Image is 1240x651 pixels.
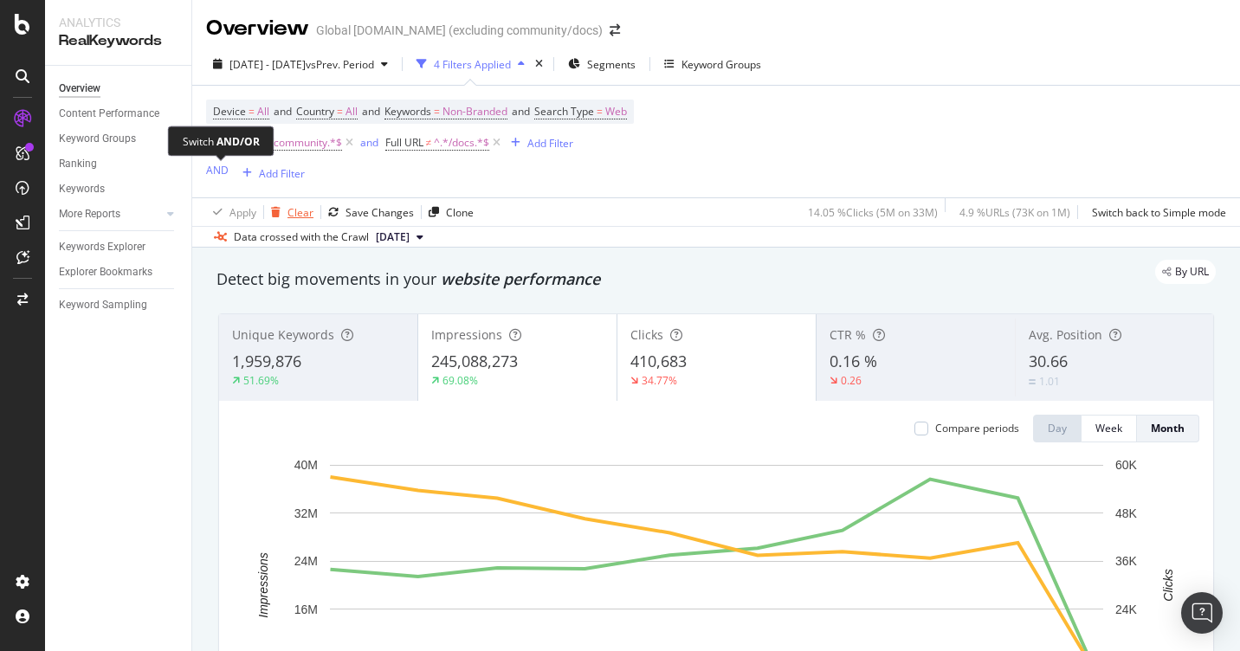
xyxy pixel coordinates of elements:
[1048,421,1067,435] div: Day
[59,180,179,198] a: Keywords
[59,238,179,256] a: Keywords Explorer
[362,104,380,119] span: and
[561,50,643,78] button: Segments
[59,155,97,173] div: Ranking
[657,50,768,78] button: Keyword Groups
[1092,205,1226,220] div: Switch back to Simple mode
[1095,421,1122,435] div: Week
[59,105,159,123] div: Content Performance
[59,14,178,31] div: Analytics
[206,14,309,43] div: Overview
[830,351,877,371] span: 0.16 %
[587,57,636,72] span: Segments
[337,104,343,119] span: =
[59,296,179,314] a: Keyword Sampling
[630,326,663,343] span: Clicks
[681,57,761,72] div: Keyword Groups
[259,166,305,181] div: Add Filter
[410,50,532,78] button: 4 Filters Applied
[59,80,179,98] a: Overview
[442,373,478,388] div: 69.08%
[1155,260,1216,284] div: legacy label
[959,205,1070,220] div: 4.9 % URLs ( 73K on 1M )
[206,163,229,177] div: AND
[1039,374,1060,389] div: 1.01
[59,155,179,173] a: Ranking
[830,326,866,343] span: CTR %
[1161,569,1175,601] text: Clicks
[234,229,369,245] div: Data crossed with the Crawl
[256,552,270,617] text: Impressions
[630,351,687,371] span: 410,683
[321,198,414,226] button: Save Changes
[59,31,178,51] div: RealKeywords
[642,373,677,388] div: 34.77%
[232,326,334,343] span: Unique Keywords
[1115,603,1138,616] text: 24K
[236,163,305,184] button: Add Filter
[385,135,423,150] span: Full URL
[1029,351,1068,371] span: 30.66
[296,104,334,119] span: Country
[59,263,152,281] div: Explorer Bookmarks
[369,227,430,248] button: [DATE]
[346,100,358,124] span: All
[232,351,301,371] span: 1,959,876
[1175,267,1209,277] span: By URL
[597,104,603,119] span: =
[1181,592,1223,634] div: Open Intercom Messenger
[346,205,414,220] div: Save Changes
[527,136,573,151] div: Add Filter
[213,104,246,119] span: Device
[249,104,255,119] span: =
[59,180,105,198] div: Keywords
[255,131,342,155] span: ^.*/community.*$
[243,373,279,388] div: 51.69%
[422,198,474,226] button: Clone
[446,205,474,220] div: Clone
[808,205,938,220] div: 14.05 % Clicks ( 5M on 33M )
[287,205,313,220] div: Clear
[1085,198,1226,226] button: Switch back to Simple mode
[59,238,145,256] div: Keywords Explorer
[59,263,179,281] a: Explorer Bookmarks
[1115,506,1138,520] text: 48K
[1151,421,1185,435] div: Month
[257,100,269,124] span: All
[935,421,1019,435] div: Compare periods
[316,22,603,39] div: Global [DOMAIN_NAME] (excluding community/docs)
[1137,415,1199,442] button: Month
[360,134,378,151] button: and
[442,100,507,124] span: Non-Branded
[59,296,147,314] div: Keyword Sampling
[431,326,502,343] span: Impressions
[1115,458,1138,472] text: 60K
[360,135,378,150] div: and
[1029,379,1036,384] img: Equal
[512,104,530,119] span: and
[294,554,318,568] text: 24M
[229,57,306,72] span: [DATE] - [DATE]
[434,104,440,119] span: =
[206,50,395,78] button: [DATE] - [DATE]vsPrev. Period
[532,55,546,73] div: times
[376,229,410,245] span: 2025 Oct. 3rd
[1029,326,1102,343] span: Avg. Position
[426,135,432,150] span: ≠
[216,133,260,148] div: AND/OR
[274,104,292,119] span: and
[841,373,862,388] div: 0.26
[1033,415,1082,442] button: Day
[434,57,511,72] div: 4 Filters Applied
[59,205,120,223] div: More Reports
[229,205,256,220] div: Apply
[431,351,518,371] span: 245,088,273
[59,130,179,148] a: Keyword Groups
[59,130,136,148] div: Keyword Groups
[1115,554,1138,568] text: 36K
[59,105,179,123] a: Content Performance
[504,132,573,153] button: Add Filter
[294,603,318,616] text: 16M
[206,162,229,178] button: AND
[1082,415,1137,442] button: Week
